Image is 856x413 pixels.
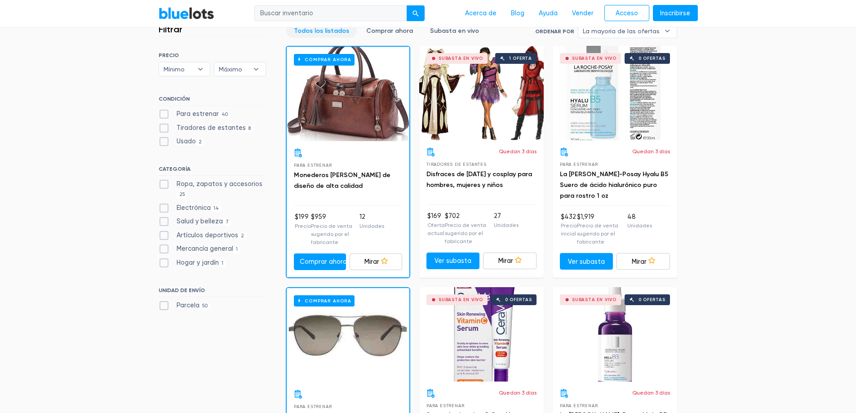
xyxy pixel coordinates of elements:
[532,5,565,22] a: Ayuda
[286,24,357,38] a: Todos los listados
[222,111,228,117] font: 40
[494,212,501,220] font: 27
[177,180,262,188] font: Ropa, zapatos y accesorios
[359,213,365,221] font: 12
[435,257,471,265] font: Ver subasta
[560,403,598,408] font: Para estrenar
[350,253,402,270] a: Mirar
[632,258,647,265] font: Mirar
[294,404,332,409] font: Para estrenar
[639,297,665,302] font: 0 ofertas
[294,253,346,270] a: Comprar ahora
[222,260,223,266] font: 1
[577,213,594,221] font: $1,919
[498,257,513,265] font: Mirar
[572,9,594,17] font: Vender
[287,47,409,141] a: Comprar ahora
[254,5,407,22] input: Buscar inventario
[504,5,532,22] a: Blog
[565,5,601,22] a: Vender
[653,5,698,22] a: Inscribirse
[426,253,480,269] a: Ver subasta
[295,213,309,221] font: $199
[627,213,636,221] font: 48
[419,287,544,382] a: Subasta en vivo 0 ofertas
[236,246,238,252] font: 1
[572,297,616,302] font: Subasta en vivo
[177,110,219,118] font: Para estrenar
[426,162,487,167] font: Tiradores de estantes
[359,24,421,38] a: Comprar ahora
[553,46,677,140] a: Subasta en vivo 0 ofertas
[202,303,208,309] font: 50
[199,139,202,145] font: 2
[539,9,558,17] font: Ayuda
[177,302,200,309] font: Parcela
[159,166,191,172] font: CATEGORÍA
[427,222,445,236] font: Oferta actual
[483,253,537,269] a: Mirar
[632,390,670,396] font: Quedan 3 días
[616,253,670,270] a: Mirar
[577,222,618,245] font: Precio de venta sugerido por el fabricante
[159,287,205,293] font: UNIDAD DE ENVÍO
[177,204,211,212] font: Electrónica
[300,258,347,266] font: Comprar ahora
[295,223,311,229] font: Precio
[499,390,537,396] font: Quedan 3 días
[465,9,497,17] font: Acerca de
[616,9,638,17] font: Acceso
[427,212,441,220] font: $169
[179,191,185,197] font: 25
[439,297,483,302] font: Subasta en vivo
[213,205,219,211] font: 14
[287,288,409,382] a: Comprar ahora
[311,223,352,245] font: Precio de venta sugerido por el fabricante
[627,222,652,229] font: Unidades
[604,5,649,22] a: Acceso
[572,56,616,61] font: Subasta en vivo
[305,57,351,62] font: Comprar ahora
[505,297,532,302] font: 0 ofertas
[509,56,532,61] font: 1 oferta
[364,258,379,266] font: Mirar
[560,170,668,200] a: La [PERSON_NAME]-Posay Hyalu B5 Suero de ácido hialurónico puro para rostro 1 oz
[359,223,384,229] font: Unidades
[430,27,479,35] font: Subasta en vivo
[159,96,190,102] font: CONDICIÓN
[561,222,577,237] font: Precio inicial
[494,222,519,228] font: Unidades
[583,27,660,35] font: La mayoría de las ofertas
[426,403,464,408] font: Para estrenar
[294,27,349,35] font: Todos los listados
[445,222,486,244] font: Precio de venta sugerido por el fabricante
[366,27,413,35] font: Comprar ahora
[458,5,504,22] a: Acerca de
[639,56,665,61] font: 0 ofertas
[426,170,532,189] a: Disfraces de [DATE] y cosplay para hombres, mujeres y niños
[177,231,238,239] font: Artículos deportivos
[560,162,598,167] font: Para estrenar
[177,245,233,253] font: Mercancía general
[511,9,524,17] font: Blog
[632,148,670,155] font: Quedan 3 días
[159,24,182,35] font: Filtrar
[445,212,460,220] font: $702
[561,213,576,221] font: $432
[419,46,544,140] a: Subasta en vivo 1 oferta
[660,9,690,17] font: Inscribirse
[294,171,390,190] a: Monederos [PERSON_NAME] de diseño de alta calidad
[305,298,351,304] font: Comprar ahora
[177,218,223,225] font: Salud y belleza
[219,66,242,73] font: Máximo
[241,233,244,239] font: 2
[177,138,196,145] font: Usado
[439,56,483,61] font: Subasta en vivo
[159,52,179,58] font: PRECIO
[422,24,487,38] a: Subasta en vivo
[553,287,677,382] a: Subasta en vivo 0 ofertas
[248,125,251,131] font: 8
